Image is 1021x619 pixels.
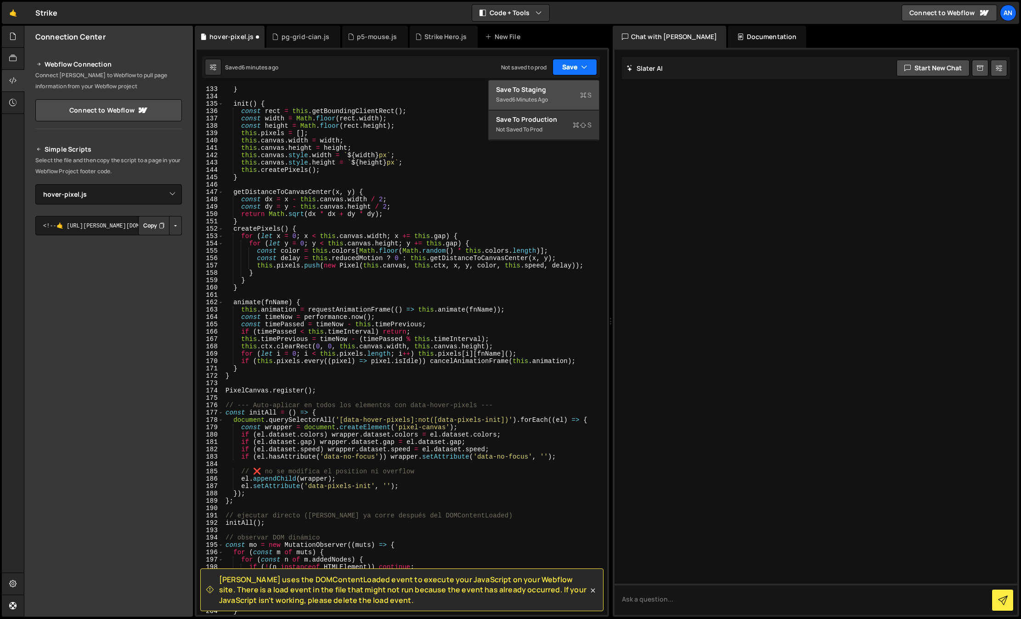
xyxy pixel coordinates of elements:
div: Button group with nested dropdown [138,216,182,235]
button: Save to StagingS Saved6 minutes ago [489,80,599,110]
div: 176 [197,402,224,409]
div: 178 [197,416,224,424]
div: 180 [197,431,224,438]
div: Save to Staging [496,85,592,94]
div: 166 [197,328,224,335]
div: 187 [197,483,224,490]
div: 137 [197,115,224,122]
div: 201 [197,585,224,593]
div: 151 [197,218,224,225]
div: 188 [197,490,224,497]
div: Code + Tools [488,80,599,141]
div: 171 [197,365,224,372]
div: 203 [197,600,224,608]
div: 182 [197,446,224,453]
div: 157 [197,262,224,269]
div: Saved [225,63,278,71]
div: 189 [197,497,224,505]
div: 144 [197,166,224,174]
div: 146 [197,181,224,188]
div: 150 [197,210,224,218]
div: 202 [197,593,224,600]
div: 162 [197,299,224,306]
div: 190 [197,505,224,512]
iframe: YouTube video player [35,250,183,333]
div: Save to Production [496,115,592,124]
span: S [580,91,592,100]
div: pg-grid-cian.js [282,32,329,41]
div: New File [485,32,524,41]
div: 6 minutes ago [512,96,548,103]
a: 🤙 [2,2,24,24]
div: Saved [496,94,592,105]
button: Start new chat [897,60,970,76]
button: Code + Tools [472,5,549,21]
h2: Connection Center [35,32,106,42]
div: 140 [197,137,224,144]
div: 174 [197,387,224,394]
button: Save [553,59,597,75]
div: 164 [197,313,224,321]
div: 133 [197,85,224,93]
div: 165 [197,321,224,328]
div: 204 [197,608,224,615]
div: 143 [197,159,224,166]
div: 195 [197,541,224,549]
div: 200 [197,578,224,585]
div: 135 [197,100,224,108]
div: Not saved to prod [501,63,547,71]
div: 141 [197,144,224,152]
div: 184 [197,460,224,468]
div: Documentation [728,26,806,48]
div: 155 [197,247,224,255]
div: 186 [197,475,224,483]
h2: Slater AI [626,64,663,73]
div: 168 [197,343,224,350]
div: 198 [197,563,224,571]
a: Connect to Webflow [35,99,182,121]
div: 138 [197,122,224,130]
iframe: YouTube video player [35,339,183,422]
div: p5-mouse.js [357,32,397,41]
div: 145 [197,174,224,181]
div: 159 [197,277,224,284]
div: 199 [197,571,224,578]
div: 183 [197,453,224,460]
button: Copy [138,216,169,235]
button: Save to ProductionS Not saved to prod [489,110,599,140]
div: 185 [197,468,224,475]
div: 170 [197,358,224,365]
div: 152 [197,225,224,233]
div: 6 minutes ago [242,63,278,71]
div: 172 [197,372,224,380]
div: Strike [35,7,57,18]
div: 142 [197,152,224,159]
div: 179 [197,424,224,431]
h2: Simple Scripts [35,144,182,155]
div: 154 [197,240,224,247]
div: 192 [197,519,224,527]
div: 175 [197,394,224,402]
div: 169 [197,350,224,358]
div: 181 [197,438,224,446]
div: 160 [197,284,224,291]
p: Connect [PERSON_NAME] to Webflow to pull page information from your Webflow project [35,70,182,92]
div: Chat with [PERSON_NAME] [613,26,727,48]
div: 173 [197,380,224,387]
div: 136 [197,108,224,115]
h2: Webflow Connection [35,59,182,70]
div: 191 [197,512,224,519]
div: 196 [197,549,224,556]
a: An [1000,5,1016,21]
textarea: <!--🤙 [URL][PERSON_NAME][DOMAIN_NAME]> <script>document.addEventListener("DOMContentLoaded", func... [35,216,182,235]
div: Strike Hero.js [424,32,467,41]
div: hover-pixel.js [209,32,254,41]
div: 163 [197,306,224,313]
div: 167 [197,335,224,343]
a: Connect to Webflow [902,5,997,21]
div: 158 [197,269,224,277]
div: 148 [197,196,224,203]
div: 139 [197,130,224,137]
div: 177 [197,409,224,416]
